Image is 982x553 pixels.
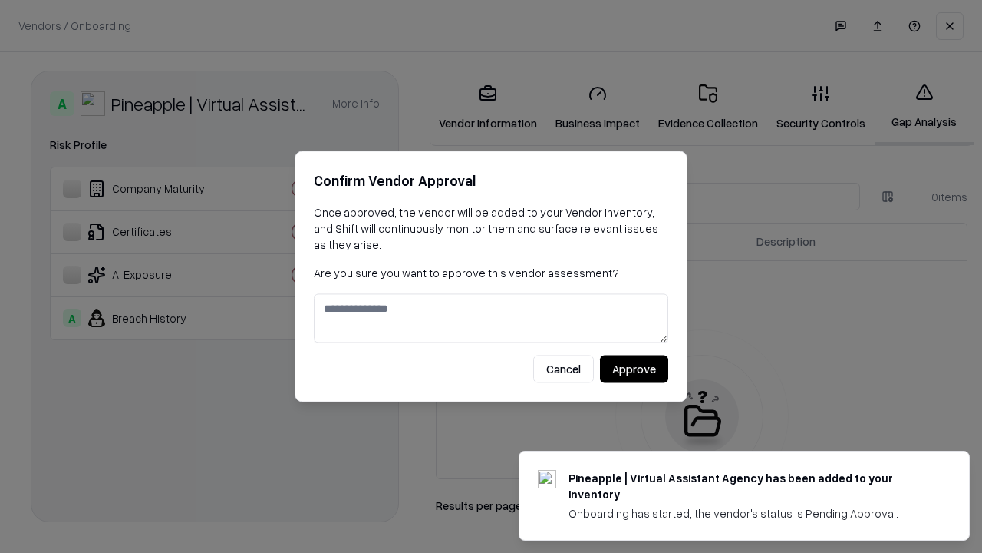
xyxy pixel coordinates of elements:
[314,265,668,281] p: Are you sure you want to approve this vendor assessment?
[568,505,932,522] div: Onboarding has started, the vendor's status is Pending Approval.
[568,470,932,502] div: Pineapple | Virtual Assistant Agency has been added to your inventory
[538,470,556,488] img: trypineapple.com
[314,170,668,192] h2: Confirm Vendor Approval
[600,356,668,383] button: Approve
[533,356,594,383] button: Cancel
[314,204,668,253] p: Once approved, the vendor will be added to your Vendor Inventory, and Shift will continuously mon...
